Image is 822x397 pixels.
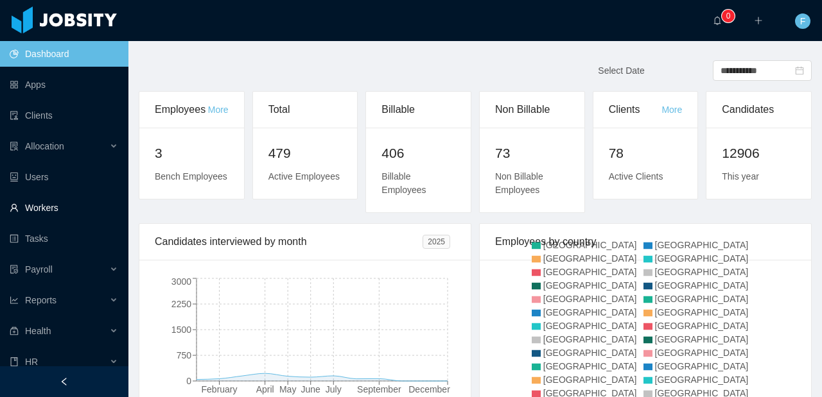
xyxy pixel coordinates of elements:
[208,105,229,115] a: More
[10,142,19,151] i: icon: solution
[722,10,735,22] sup: 0
[722,92,796,128] div: Candidates
[381,171,426,195] span: Billable Employees
[655,348,749,358] span: [GEOGRAPHIC_DATA]
[609,171,663,182] span: Active Clients
[357,384,401,394] tspan: September
[381,92,455,128] div: Billable
[655,267,749,277] span: [GEOGRAPHIC_DATA]
[171,299,191,309] tspan: 2250
[655,280,749,291] span: [GEOGRAPHIC_DATA]
[754,16,763,25] i: icon: plus
[495,92,569,128] div: Non Billable
[543,321,637,331] span: [GEOGRAPHIC_DATA]
[256,384,274,394] tspan: April
[268,171,340,182] span: Active Employees
[186,376,191,386] tspan: 0
[25,326,51,336] span: Health
[279,384,296,394] tspan: May
[381,143,455,164] h2: 406
[655,375,749,385] span: [GEOGRAPHIC_DATA]
[655,307,749,317] span: [GEOGRAPHIC_DATA]
[543,280,637,291] span: [GEOGRAPHIC_DATA]
[495,143,569,164] h2: 73
[655,253,749,264] span: [GEOGRAPHIC_DATA]
[543,267,637,277] span: [GEOGRAPHIC_DATA]
[268,143,342,164] h2: 479
[10,226,118,251] a: icon: profileTasks
[722,171,759,182] span: This year
[25,295,57,305] span: Reports
[722,143,796,164] h2: 12906
[10,41,118,67] a: icon: pie-chartDashboard
[655,294,749,304] span: [GEOGRAPHIC_DATA]
[171,276,191,287] tspan: 3000
[326,384,342,394] tspan: July
[268,92,342,128] div: Total
[543,361,637,371] span: [GEOGRAPHIC_DATA]
[655,334,749,344] span: [GEOGRAPHIC_DATA]
[543,307,637,317] span: [GEOGRAPHIC_DATA]
[795,66,804,75] i: icon: calendar
[655,321,749,331] span: [GEOGRAPHIC_DATA]
[10,164,118,190] a: icon: robotUsers
[713,16,722,25] i: icon: bell
[177,350,192,360] tspan: 750
[10,195,118,221] a: icon: userWorkers
[301,384,321,394] tspan: June
[155,224,423,260] div: Candidates interviewed by month
[25,141,64,151] span: Allocation
[543,294,637,304] span: [GEOGRAPHIC_DATA]
[171,325,191,335] tspan: 1500
[543,375,637,385] span: [GEOGRAPHIC_DATA]
[423,235,450,249] span: 2025
[202,384,238,394] tspan: February
[495,171,543,195] span: Non Billable Employees
[10,326,19,335] i: icon: medicine-box
[408,384,450,394] tspan: December
[598,65,644,76] span: Select Date
[543,253,637,264] span: [GEOGRAPHIC_DATA]
[10,357,19,366] i: icon: book
[800,13,806,29] span: F
[155,143,229,164] h2: 3
[25,264,53,275] span: Payroll
[10,265,19,274] i: icon: file-protect
[155,92,208,128] div: Employees
[25,357,38,367] span: HR
[543,348,637,358] span: [GEOGRAPHIC_DATA]
[543,334,637,344] span: [GEOGRAPHIC_DATA]
[655,361,749,371] span: [GEOGRAPHIC_DATA]
[10,72,118,97] a: icon: appstoreApps
[661,105,682,115] a: More
[609,92,662,128] div: Clients
[10,296,19,305] i: icon: line-chart
[155,171,227,182] span: Bench Employees
[609,143,683,164] h2: 78
[10,103,118,128] a: icon: auditClients
[543,240,637,250] span: [GEOGRAPHIC_DATA]
[655,240,749,250] span: [GEOGRAPHIC_DATA]
[495,224,796,260] div: Employees by country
